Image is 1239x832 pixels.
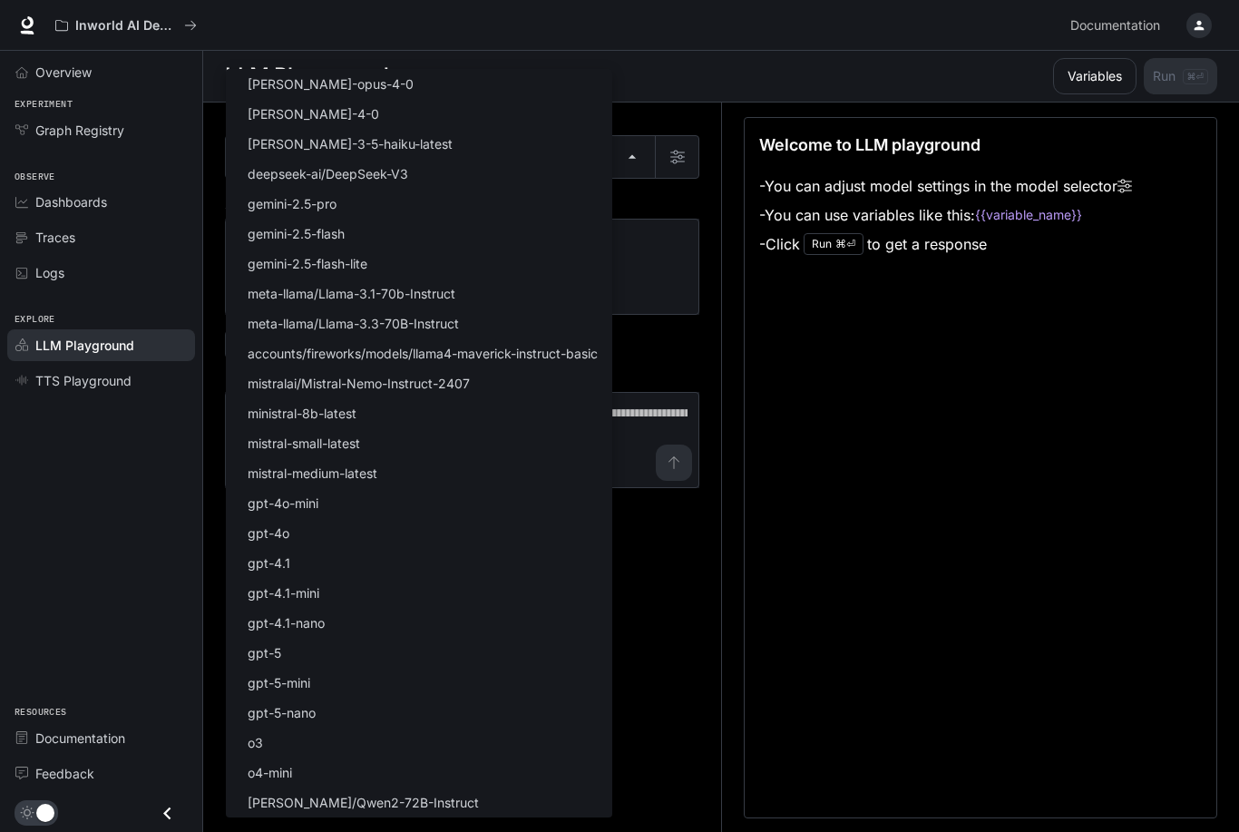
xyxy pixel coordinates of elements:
[248,494,318,513] p: gpt-4o-mini
[248,553,290,573] p: gpt-4.1
[248,74,414,93] p: [PERSON_NAME]-opus-4-0
[248,344,598,363] p: accounts/fireworks/models/llama4-maverick-instruct-basic
[248,104,379,123] p: [PERSON_NAME]-4-0
[248,583,319,602] p: gpt-4.1-mini
[248,314,459,333] p: meta-llama/Llama-3.3-70B-Instruct
[248,404,356,423] p: ministral-8b-latest
[248,254,367,273] p: gemini-2.5-flash-lite
[248,134,453,153] p: [PERSON_NAME]-3-5-haiku-latest
[248,763,292,782] p: o4-mini
[248,613,325,632] p: gpt-4.1-nano
[248,434,360,453] p: mistral-small-latest
[248,224,345,243] p: gemini-2.5-flash
[248,374,470,393] p: mistralai/Mistral-Nemo-Instruct-2407
[248,464,377,483] p: mistral-medium-latest
[248,284,455,303] p: meta-llama/Llama-3.1-70b-Instruct
[248,524,289,543] p: gpt-4o
[248,733,263,752] p: o3
[248,793,479,812] p: [PERSON_NAME]/Qwen2-72B-Instruct
[248,194,337,213] p: gemini-2.5-pro
[248,703,316,722] p: gpt-5-nano
[248,643,281,662] p: gpt-5
[248,164,408,183] p: deepseek-ai/DeepSeek-V3
[248,673,310,692] p: gpt-5-mini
